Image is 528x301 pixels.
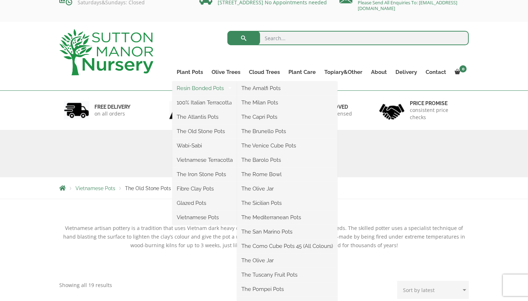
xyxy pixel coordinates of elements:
a: Contact [421,67,450,77]
p: Vietnamese artisan pottery is a tradition that uses Vietnam dark heavy clays which are harvested ... [59,224,469,250]
a: The Barolo Pots [237,155,337,165]
a: Glazed Pots [172,198,237,208]
img: 4.jpg [379,99,404,121]
a: The Milan Pots [237,97,337,108]
h6: Price promise [410,100,464,107]
a: The Venice Cube Pots [237,140,337,151]
a: The Capri Pots [237,112,337,122]
a: Resin Bonded Pots [172,83,237,94]
p: consistent price checks [410,107,464,121]
a: The Amalfi Pots [237,83,337,94]
img: 1.jpg [64,101,89,119]
a: The Iron Stone Pots [172,169,237,180]
a: The Mediterranean Pots [237,212,337,223]
a: The Rome Bowl [237,169,337,180]
a: Cloud Trees [245,67,284,77]
a: Plant Pots [172,67,207,77]
h1: The Old Stone Pots [59,147,469,160]
span: The Old Stone Pots [125,185,171,191]
a: The Olive Jar [237,255,337,266]
a: The Como Cube Pots 45 (All Colours) [237,241,337,251]
a: Wabi-Sabi [172,140,237,151]
a: The Brunello Pots [237,126,337,137]
a: Topiary&Other [320,67,367,77]
img: logo [59,29,153,75]
img: 2.jpg [169,101,194,119]
a: The Tuscany Fruit Pots [237,269,337,280]
a: Vietnamese Pots [172,212,237,223]
a: Vietnamese Pots [75,185,115,191]
span: 0 [459,65,467,72]
a: About [367,67,391,77]
a: The Pompei Pots [237,284,337,295]
p: on all orders [94,110,130,117]
input: Search... [227,31,469,45]
a: The Atlantis Pots [172,112,237,122]
a: The Sicilian Pots [237,198,337,208]
select: Shop order [397,281,469,299]
a: Olive Trees [207,67,245,77]
a: Vietnamese Terracotta [172,155,237,165]
a: Plant Care [284,67,320,77]
a: 100% Italian Terracotta [172,97,237,108]
a: 0 [450,67,469,77]
a: Fibre Clay Pots [172,183,237,194]
a: The Olive Jar [237,183,337,194]
a: Delivery [391,67,421,77]
p: Showing all 19 results [59,281,112,290]
nav: Breadcrumbs [59,185,469,191]
a: The San Marino Pots [237,226,337,237]
a: The Old Stone Pots [172,126,237,137]
h6: FREE DELIVERY [94,104,130,110]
